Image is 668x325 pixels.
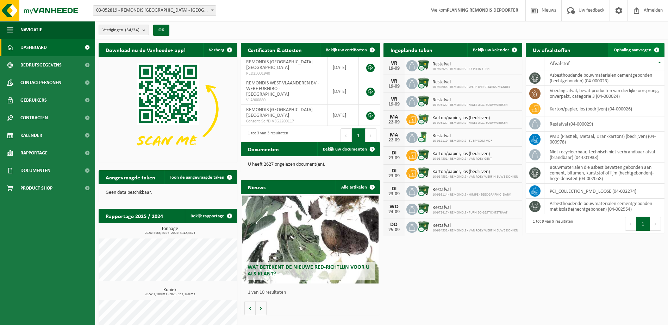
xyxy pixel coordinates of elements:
[418,77,430,89] img: WB-1100-CU
[418,131,430,143] img: WB-0240-CU
[241,43,309,57] h2: Certificaten & attesten
[387,84,401,89] div: 19-09
[352,128,366,142] button: 1
[246,107,315,118] span: REMONDIS [GEOGRAPHIC_DATA] - [GEOGRAPHIC_DATA]
[20,144,48,162] span: Rapportage
[544,132,664,147] td: PMD (Plastiek, Metaal, Drankkartons) (bedrijven) (04-000978)
[99,25,149,35] button: Vestigingen(34/34)
[327,57,359,78] td: [DATE]
[387,228,401,232] div: 25-09
[327,78,359,105] td: [DATE]
[242,196,378,283] a: Wat betekent de nieuwe RED-richtlijn voor u als klant?
[246,81,319,97] span: REMONDIS WEST-VLAANDEREN BV - WERF FURNIBO - [GEOGRAPHIC_DATA]
[432,175,518,179] span: 10-984532 - REMONDIS - VAN ROEY WERF NIEUWE DOKKEN
[544,162,664,184] td: bouwmaterialen die asbest bevatten gebonden aan cement, bitumen, kunststof of lijm (hechtgebonden...
[432,151,492,157] span: Karton/papier, los (bedrijven)
[246,119,322,124] span: Consent-SelfD-VEG2200117
[20,56,62,74] span: Bedrijfsgegevens
[387,120,401,125] div: 22-09
[418,203,430,215] img: WB-1100-CU
[418,149,430,161] img: WB-1100-CU
[544,116,664,132] td: restafval (04-000029)
[447,8,518,13] strong: PLANNING REMONDIS DEPOORTER
[102,227,237,235] h3: Tonnage
[241,142,286,156] h2: Documenten
[432,85,510,89] span: 10-985965 - REMONDIS - WERF CHRISTIAENS MANDEL
[323,147,367,152] span: Bekijk uw documenten
[125,28,139,32] count: (34/34)
[248,265,369,277] span: Wat betekent de nieuwe RED-richtlijn voor u als klant?
[526,43,578,57] h2: Uw afvalstoffen
[246,59,315,70] span: REMONDIS [GEOGRAPHIC_DATA] - [GEOGRAPHIC_DATA]
[153,25,169,36] button: OK
[432,193,511,197] span: 10-993114 - REMONDIS - HIMPE - [GEOGRAPHIC_DATA]
[432,67,490,71] span: 10-968925 - REMONDIS - E3 PLEIN 1-211
[544,86,664,101] td: voedingsafval, bevat producten van dierlijke oorsprong, onverpakt, categorie 3 (04-000024)
[102,288,237,296] h3: Kubiek
[625,217,636,231] button: Previous
[432,229,518,233] span: 10-984532 - REMONDIS - VAN ROEY WERF NIEUWE DOKKEN
[383,43,439,57] h2: Ingeplande taken
[614,48,651,52] span: Ophaling aanvragen
[102,231,237,235] span: 2024: 5166,801 t - 2025: 3942,387 t
[544,147,664,162] td: niet recycleerbaar, technisch niet verbrandbaar afval (brandbaar) (04-001933)
[387,96,401,102] div: VR
[473,48,509,52] span: Bekijk uw kalender
[418,167,430,179] img: WB-1100-CU
[636,217,650,231] button: 1
[99,57,237,161] img: Download de VHEPlus App
[387,60,401,66] div: VR
[418,221,430,232] img: WB-1100-CU
[432,103,507,107] span: 10-993127 - REMONDIS - MAES ALG. BOUWWERKEN
[20,109,48,127] span: Contracten
[20,127,42,144] span: Kalender
[327,105,359,126] td: [DATE]
[418,113,430,125] img: WB-0660-CU
[432,97,507,103] span: Restafval
[387,186,401,192] div: DI
[418,59,430,71] img: WB-1100-CU
[544,70,664,86] td: asbesthoudende bouwmaterialen cementgebonden (hechtgebonden) (04-000023)
[387,132,401,138] div: MA
[418,95,430,107] img: WB-1100-CU
[20,162,50,179] span: Documenten
[244,301,256,315] button: Vorige
[248,290,376,295] p: 1 van 10 resultaten
[387,192,401,197] div: 23-09
[185,209,237,223] a: Bekijk rapportage
[544,199,664,214] td: asbesthoudende bouwmaterialen cementgebonden met isolatie(hechtgebonden) (04-002554)
[241,180,273,194] h2: Nieuws
[387,210,401,215] div: 24-09
[209,48,224,52] span: Verberg
[432,211,507,215] span: 10-978417 - REMONDIS - FURNIBO GESTICHTSTRAAT
[20,179,52,197] span: Product Shop
[317,142,379,156] a: Bekijk uw documenten
[550,61,570,66] span: Afvalstof
[608,43,664,57] a: Ophaling aanvragen
[432,157,492,161] span: 10-984301 - REMONDIS - VAN ROEY GENT
[244,128,288,143] div: 1 tot 3 van 3 resultaten
[387,168,401,174] div: DI
[387,204,401,210] div: WO
[366,128,376,142] button: Next
[387,114,401,120] div: MA
[164,170,237,184] a: Toon de aangevraagde taken
[544,184,664,199] td: PCI_COLLECTION_PMD_LOOSE (04-002274)
[432,223,518,229] span: Restafval
[256,301,267,315] button: Volgende
[467,43,522,57] a: Bekijk uw kalender
[650,217,661,231] button: Next
[93,6,216,15] span: 03-052819 - REMONDIS WEST-VLAANDEREN - OOSTENDE
[387,222,401,228] div: DO
[170,175,224,180] span: Toon de aangevraagde taken
[387,138,401,143] div: 22-09
[246,97,322,103] span: VLA900880
[432,139,492,143] span: 10-982119 - REMONDIS - EVERYCOM VOF
[93,5,216,16] span: 03-052819 - REMONDIS WEST-VLAANDEREN - OOSTENDE
[387,156,401,161] div: 23-09
[102,25,139,36] span: Vestigingen
[432,121,507,125] span: 10-993127 - REMONDIS - MAES ALG. BOUWWERKEN
[248,162,373,167] p: U heeft 2627 ongelezen document(en).
[246,71,322,76] span: RED25001940
[20,74,61,91] span: Contactpersonen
